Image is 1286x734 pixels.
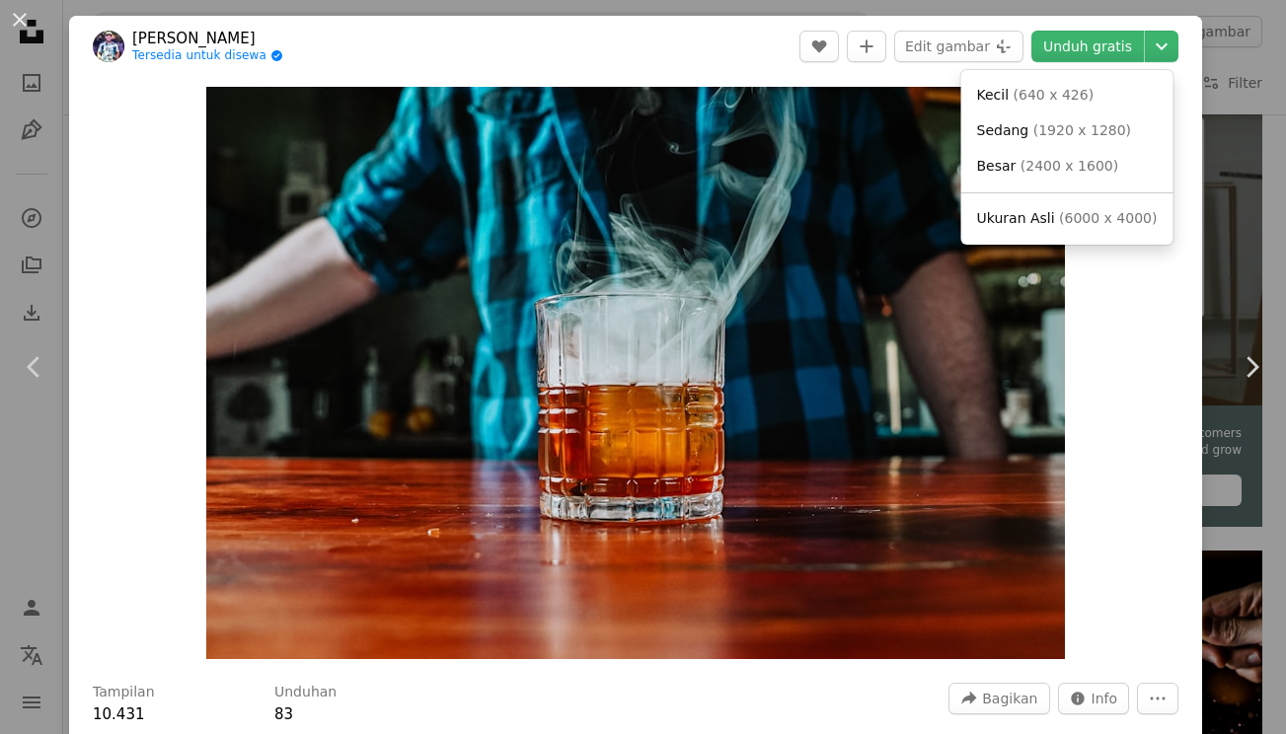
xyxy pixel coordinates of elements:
[961,70,1173,245] div: Pilih ukuran unduhan
[977,158,1017,174] span: Besar
[1033,122,1131,138] span: ( 1920 x 1280 )
[977,210,1055,226] span: Ukuran Asli
[1145,31,1178,62] button: Pilih ukuran unduhan
[1014,87,1095,103] span: ( 640 x 426 )
[1021,158,1118,174] span: ( 2400 x 1600 )
[1059,210,1157,226] span: ( 6000 x 4000 )
[977,87,1010,103] span: Kecil
[977,122,1029,138] span: Sedang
